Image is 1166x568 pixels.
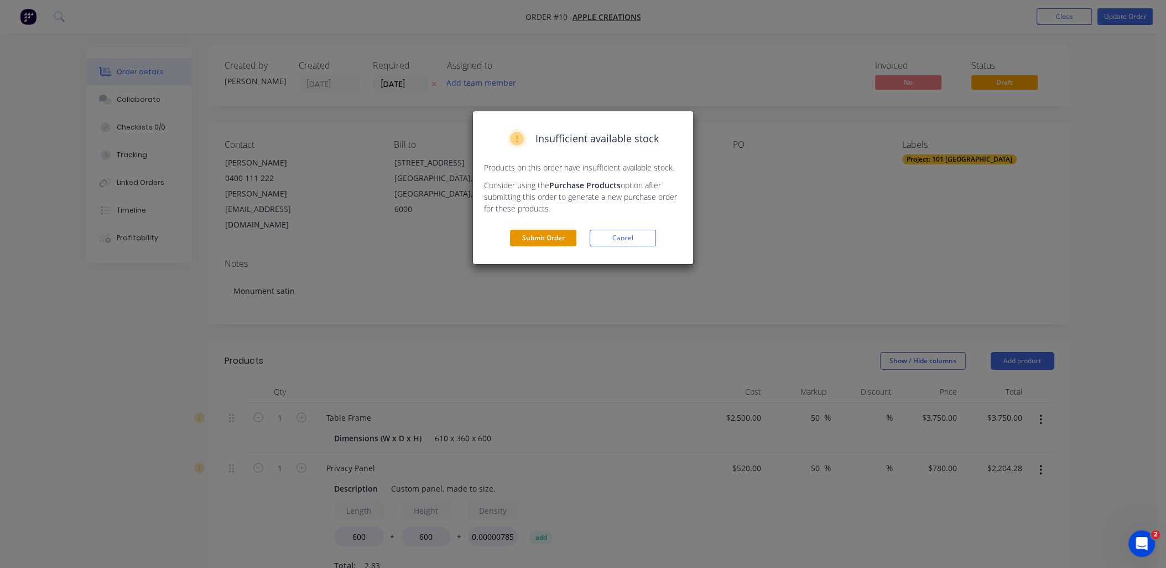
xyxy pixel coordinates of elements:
strong: Purchase Products [549,180,621,190]
iframe: Intercom live chat [1128,530,1155,557]
p: Consider using the option after submitting this order to generate a new purchase order for these ... [484,179,682,214]
p: Products on this order have insufficient available stock. [484,162,682,173]
span: 2 [1151,530,1160,539]
span: Insufficient available stock [535,131,659,146]
button: Submit Order [510,230,576,246]
button: Cancel [590,230,656,246]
